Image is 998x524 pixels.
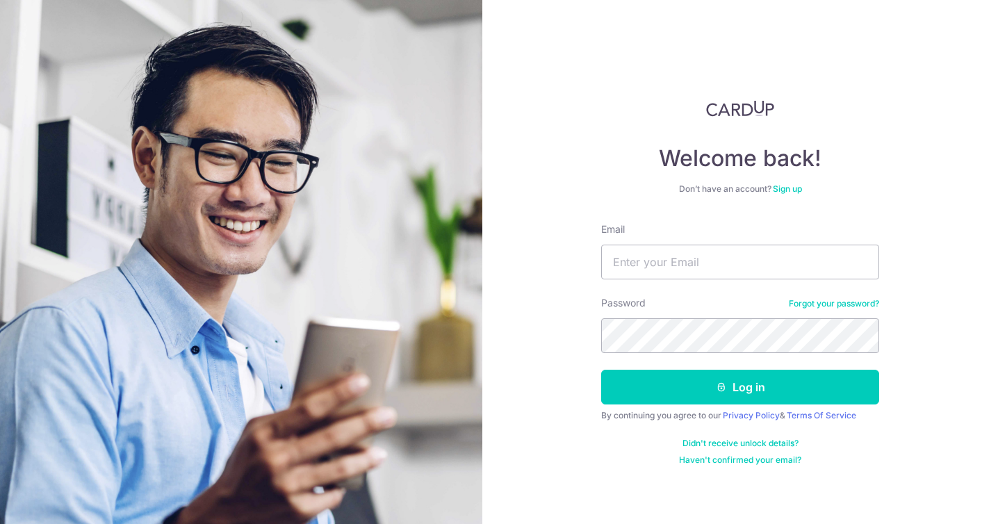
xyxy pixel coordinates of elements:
[601,370,879,404] button: Log in
[601,183,879,195] div: Don’t have an account?
[682,438,799,449] a: Didn't receive unlock details?
[787,410,856,420] a: Terms Of Service
[601,145,879,172] h4: Welcome back!
[601,222,625,236] label: Email
[789,298,879,309] a: Forgot your password?
[679,455,801,466] a: Haven't confirmed your email?
[706,100,774,117] img: CardUp Logo
[601,245,879,279] input: Enter your Email
[773,183,802,194] a: Sign up
[601,296,646,310] label: Password
[723,410,780,420] a: Privacy Policy
[601,410,879,421] div: By continuing you agree to our &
